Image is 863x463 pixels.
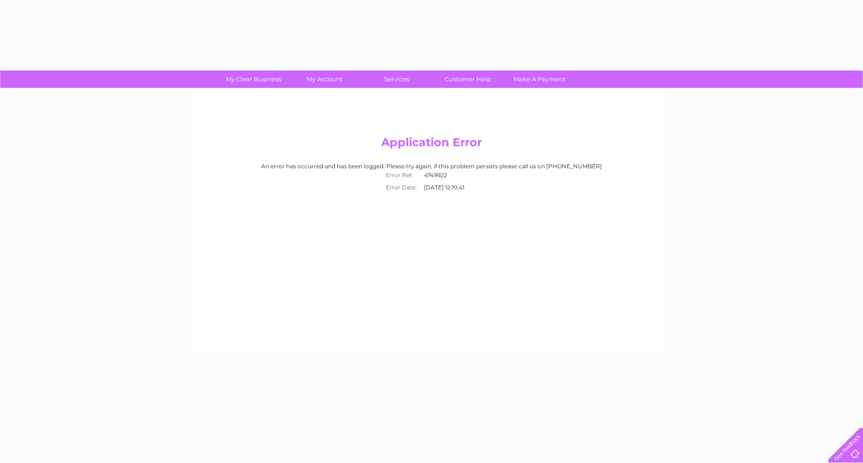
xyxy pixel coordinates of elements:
[381,169,422,181] th: Error Ref:
[208,136,655,154] h2: Application Error
[422,169,482,181] td: 4749922
[208,163,655,194] div: An error has occurred and has been logged. Please try again, if this problem persists please call...
[358,71,435,88] a: Services
[381,181,422,194] th: Error Date:
[215,71,292,88] a: My Clear Business
[501,71,578,88] a: Make A Payment
[422,181,482,194] td: [DATE] 12:10:41
[286,71,364,88] a: My Account
[429,71,507,88] a: Customer Help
